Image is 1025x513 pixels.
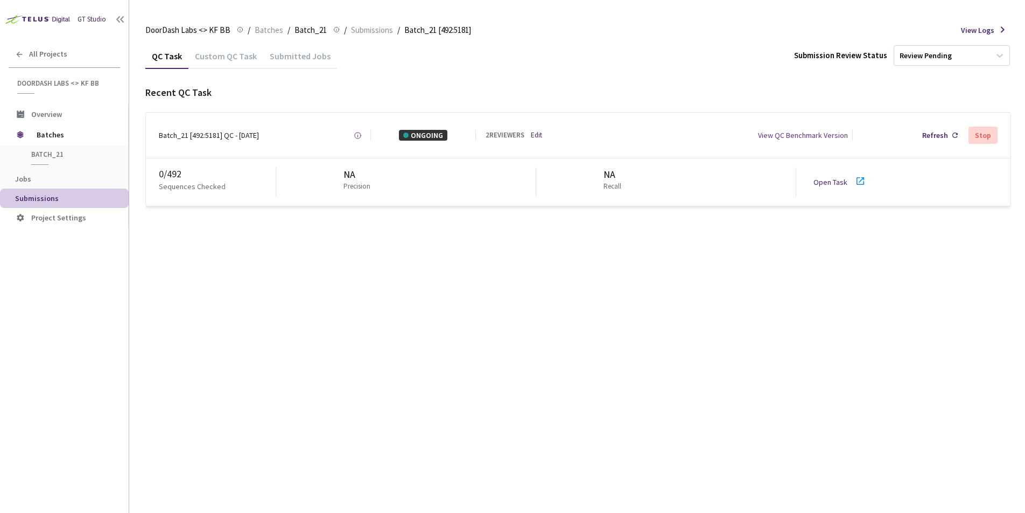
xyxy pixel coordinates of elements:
div: View QC Benchmark Version [758,130,848,141]
div: NA [343,168,375,182]
span: Batch_21 [492:5181] [404,24,471,37]
div: Review Pending [900,51,952,61]
li: / [287,24,290,37]
div: 2 REVIEWERS [486,130,524,141]
span: View Logs [961,25,994,36]
a: Edit [531,130,542,141]
div: Stop [975,131,991,140]
span: Batch_21 [31,150,111,159]
span: Submissions [351,24,393,37]
span: Jobs [15,174,31,184]
a: Open Task [813,177,847,187]
a: Batches [252,24,285,36]
div: Submitted Jobs [263,51,337,69]
span: Submissions [15,193,59,203]
div: Batch_21 [492:5181] QC - [DATE] [159,130,259,141]
span: Batches [255,24,283,37]
div: NA [603,168,626,182]
li: / [397,24,400,37]
div: QC Task [145,51,188,69]
p: Sequences Checked [159,181,226,192]
span: DoorDash Labs <> KF BB [145,24,230,37]
span: Project Settings [31,213,86,223]
p: Recall [603,182,621,192]
p: Precision [343,182,370,192]
a: Submissions [349,24,395,36]
div: Recent QC Task [145,86,1011,100]
div: Submission Review Status [794,50,887,61]
span: Batches [37,124,110,145]
div: Custom QC Task [188,51,263,69]
span: All Projects [29,50,67,59]
div: Refresh [922,130,948,141]
div: GT Studio [78,15,106,25]
span: Batch_21 [294,24,327,37]
span: DoorDash Labs <> KF BB [17,79,114,88]
li: / [248,24,250,37]
span: Overview [31,109,62,119]
div: ONGOING [399,130,447,141]
li: / [344,24,347,37]
div: 0 / 492 [159,167,276,181]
